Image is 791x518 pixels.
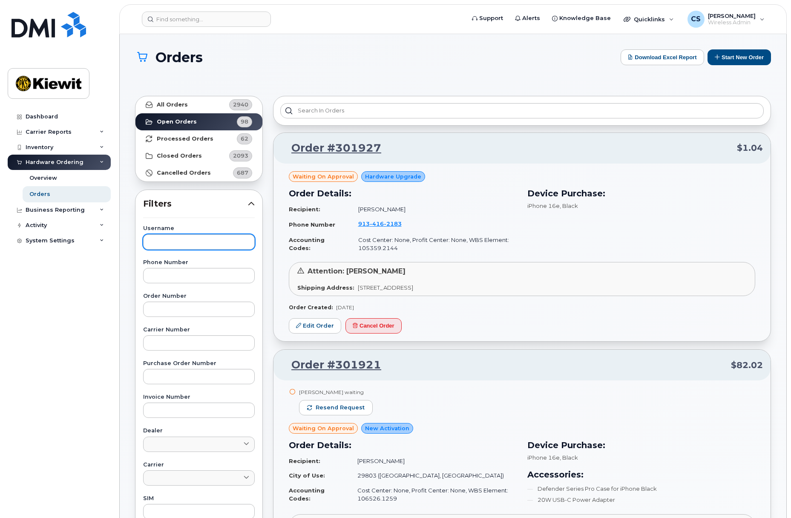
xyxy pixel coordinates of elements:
[289,206,320,213] strong: Recipient:
[731,359,763,371] span: $82.02
[135,113,262,130] a: Open Orders98
[297,284,354,291] strong: Shipping Address:
[708,49,771,65] button: Start New Order
[289,304,333,311] strong: Order Created:
[527,496,756,504] li: 20W USB-C Power Adapter
[299,388,373,396] div: [PERSON_NAME] waiting
[289,221,335,228] strong: Phone Number
[527,202,560,209] span: iPhone 16e
[155,50,203,65] span: Orders
[289,472,325,479] strong: City of Use:
[560,202,578,209] span: , Black
[135,147,262,164] a: Closed Orders2093
[293,424,354,432] span: Waiting On Approval
[157,170,211,176] strong: Cancelled Orders
[289,236,325,251] strong: Accounting Codes:
[527,187,756,200] h3: Device Purchase:
[143,260,255,265] label: Phone Number
[135,96,262,113] a: All Orders2940
[135,164,262,181] a: Cancelled Orders687
[293,173,354,181] span: Waiting On Approval
[241,135,248,143] span: 62
[358,220,412,227] a: 9134162183
[233,101,248,109] span: 2940
[280,103,764,118] input: Search in orders
[233,152,248,160] span: 2093
[351,233,517,255] td: Cost Center: None, Profit Center: None, WBS Element: 105359.2144
[143,294,255,299] label: Order Number
[135,130,262,147] a: Processed Orders62
[143,327,255,333] label: Carrier Number
[281,357,381,373] a: Order #301921
[527,468,756,481] h3: Accessories:
[527,439,756,452] h3: Device Purchase:
[365,424,409,432] span: New Activation
[143,198,248,210] span: Filters
[289,318,341,334] a: Edit Order
[281,141,381,156] a: Order #301927
[157,118,197,125] strong: Open Orders
[143,394,255,400] label: Invoice Number
[350,454,517,469] td: [PERSON_NAME]
[358,220,402,227] span: 913
[345,318,402,334] button: Cancel Order
[350,483,517,506] td: Cost Center: None, Profit Center: None, WBS Element: 106526.1259
[299,400,373,415] button: Resend request
[621,49,704,65] button: Download Excel Report
[241,118,248,126] span: 98
[336,304,354,311] span: [DATE]
[143,361,255,366] label: Purchase Order Number
[143,226,255,231] label: Username
[370,220,384,227] span: 416
[350,468,517,483] td: 29803 ([GEOGRAPHIC_DATA], [GEOGRAPHIC_DATA])
[527,485,756,493] li: Defender Series Pro Case for iPhone Black
[527,454,560,461] span: iPhone 16e
[308,267,406,275] span: Attention: [PERSON_NAME]
[237,169,248,177] span: 687
[289,439,517,452] h3: Order Details:
[143,428,255,434] label: Dealer
[316,404,365,412] span: Resend request
[143,462,255,468] label: Carrier
[289,487,325,502] strong: Accounting Codes:
[384,220,402,227] span: 2183
[560,454,578,461] span: , Black
[157,135,213,142] strong: Processed Orders
[157,101,188,108] strong: All Orders
[358,284,413,291] span: [STREET_ADDRESS]
[289,458,320,464] strong: Recipient:
[737,142,763,154] span: $1.04
[351,202,517,217] td: [PERSON_NAME]
[289,187,517,200] h3: Order Details:
[365,173,421,181] span: Hardware Upgrade
[157,153,202,159] strong: Closed Orders
[754,481,785,512] iframe: Messenger Launcher
[143,496,255,501] label: SIM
